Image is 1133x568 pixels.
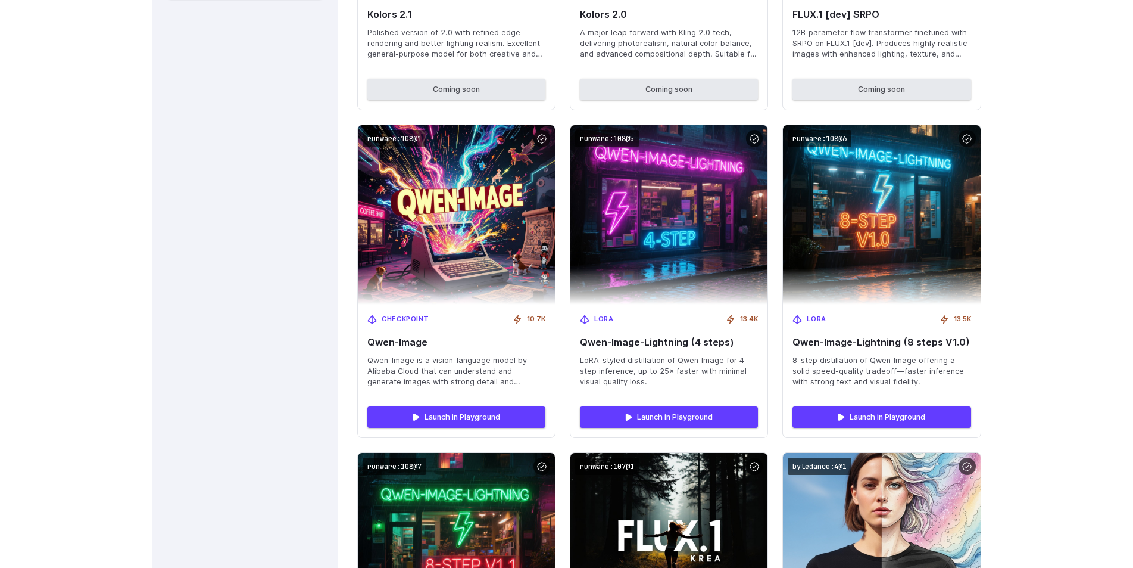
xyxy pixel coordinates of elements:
span: Qwen‑Image-Lightning (8 steps V1.0) [792,337,970,348]
span: Qwen‑Image-Lightning (4 steps) [580,337,758,348]
code: runware:108@1 [363,130,426,147]
span: 13.4K [740,314,758,325]
button: Coming soon [367,79,545,100]
span: 10.7K [527,314,545,325]
span: LoRA [594,314,613,325]
span: Qwen-Image is a vision-language model by Alibaba Cloud that can understand and generate images wi... [367,355,545,387]
span: LoRA-styled distillation of Qwen‑Image for 4-step inference, up to 25× faster with minimal visual... [580,355,758,387]
a: Launch in Playground [792,406,970,428]
span: A major leap forward with Kling 2.0 tech, delivering photorealism, natural color balance, and adv... [580,27,758,60]
span: Kolors 2.0 [580,9,758,20]
button: Coming soon [792,79,970,100]
code: runware:108@5 [575,130,639,147]
code: runware:108@6 [788,130,851,147]
span: LoRA [807,314,826,325]
a: Launch in Playground [367,406,545,428]
span: 12B‑parameter flow transformer finetuned with SRPO on FLUX.1 [dev]. Produces highly realistic ima... [792,27,970,60]
img: Qwen‑Image-Lightning (4 steps) [570,125,767,305]
span: Qwen-Image [367,337,545,348]
span: Polished version of 2.0 with refined edge rendering and better lighting realism. Excellent genera... [367,27,545,60]
span: Checkpoint [382,314,429,325]
img: Qwen‑Image-Lightning (8 steps V1.0) [783,125,980,305]
span: Kolors 2.1 [367,9,545,20]
code: runware:107@1 [575,458,639,475]
span: 13.5K [954,314,971,325]
span: FLUX.1 [dev] SRPO [792,9,970,20]
span: 8-step distillation of Qwen‑Image offering a solid speed-quality tradeoff—faster inference with s... [792,355,970,387]
code: runware:108@7 [363,458,426,475]
a: Launch in Playground [580,406,758,428]
img: Qwen-Image [358,125,555,305]
button: Coming soon [580,79,758,100]
code: bytedance:4@1 [788,458,851,475]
